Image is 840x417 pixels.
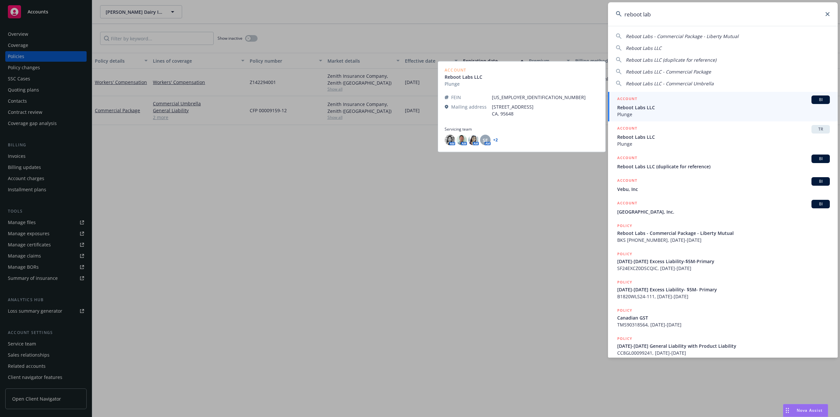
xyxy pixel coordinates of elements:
[814,97,827,103] span: BI
[608,151,838,174] a: ACCOUNTBIReboot Labs LLC (duplicate for reference)
[626,80,714,87] span: Reboot Labs LLC - Commercial Umbrella
[617,237,830,243] span: BKS [PHONE_NUMBER], [DATE]-[DATE]
[814,126,827,132] span: TR
[617,343,830,349] span: [DATE]-[DATE] General Liability with Product Liability
[626,69,711,75] span: Reboot Labs LLC - Commercial Package
[626,45,661,51] span: Reboot Labs LLC
[617,186,830,193] span: Vebu, Inc
[608,303,838,332] a: POLICYCanadian GSTTMS90318564, [DATE]-[DATE]
[626,57,716,63] span: Reboot Labs LLC (duplicate for reference)
[608,219,838,247] a: POLICYReboot Labs - Commercial Package - Liberty MutualBKS [PHONE_NUMBER], [DATE]-[DATE]
[617,177,637,185] h5: ACCOUNT
[626,33,739,39] span: Reboot Labs - Commercial Package - Liberty Mutual
[783,404,791,417] div: Drag to move
[617,222,632,229] h5: POLICY
[608,332,838,360] a: POLICY[DATE]-[DATE] General Liability with Product LiabilityCC8GL00099241, [DATE]-[DATE]
[617,286,830,293] span: [DATE]-[DATE] Excess Liability- $5M- Primary
[617,95,637,103] h5: ACCOUNT
[617,208,830,215] span: [GEOGRAPHIC_DATA], Inc.
[608,92,838,121] a: ACCOUNTBIReboot Labs LLCPlunge
[617,163,830,170] span: Reboot Labs LLC (duplicate for reference)
[617,335,632,342] h5: POLICY
[797,407,823,413] span: Nova Assist
[617,104,830,111] span: Reboot Labs LLC
[617,155,637,162] h5: ACCOUNT
[608,196,838,219] a: ACCOUNTBI[GEOGRAPHIC_DATA], Inc.
[783,404,828,417] button: Nova Assist
[617,265,830,272] span: SF24EXCZ0DSCQIC, [DATE]-[DATE]
[608,121,838,151] a: ACCOUNTTRReboot Labs LLCPlunge
[617,134,830,140] span: Reboot Labs LLC
[608,275,838,303] a: POLICY[DATE]-[DATE] Excess Liability- $5M- PrimaryB1820WLS24-111, [DATE]-[DATE]
[608,174,838,196] a: ACCOUNTBIVebu, Inc
[617,258,830,265] span: [DATE]-[DATE] Excess Liability-$5M-Primary
[617,314,830,321] span: Canadian GST
[608,247,838,275] a: POLICY[DATE]-[DATE] Excess Liability-$5M-PrimarySF24EXCZ0DSCQIC, [DATE]-[DATE]
[617,321,830,328] span: TMS90318564, [DATE]-[DATE]
[617,200,637,208] h5: ACCOUNT
[617,307,632,314] h5: POLICY
[617,125,637,133] h5: ACCOUNT
[814,201,827,207] span: BI
[814,178,827,184] span: BI
[617,279,632,285] h5: POLICY
[608,2,838,26] input: Search...
[617,230,830,237] span: Reboot Labs - Commercial Package - Liberty Mutual
[617,349,830,356] span: CC8GL00099241, [DATE]-[DATE]
[814,156,827,162] span: BI
[617,293,830,300] span: B1820WLS24-111, [DATE]-[DATE]
[617,111,830,118] span: Plunge
[617,251,632,257] h5: POLICY
[617,140,830,147] span: Plunge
